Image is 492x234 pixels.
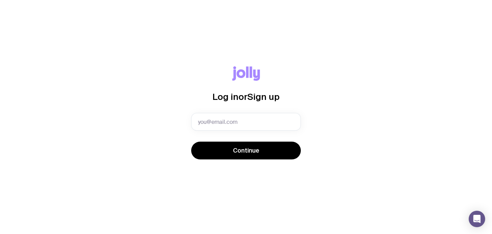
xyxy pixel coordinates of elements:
div: Open Intercom Messenger [469,211,485,227]
button: Continue [191,142,301,159]
span: Sign up [247,92,280,102]
input: you@email.com [191,113,301,131]
span: or [238,92,247,102]
span: Log in [212,92,238,102]
span: Continue [233,146,259,155]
